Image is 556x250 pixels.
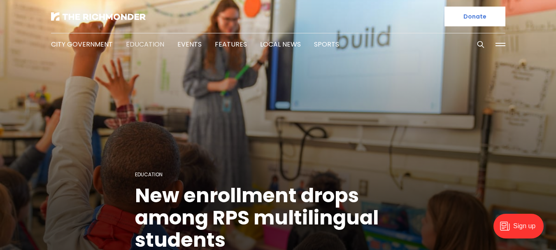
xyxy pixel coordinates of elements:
[126,40,164,49] a: Education
[444,7,505,26] a: Donate
[475,38,487,51] button: Search this site
[51,40,113,49] a: City Government
[215,40,247,49] a: Features
[260,40,301,49] a: Local News
[51,12,146,21] img: The Richmonder
[486,210,556,250] iframe: portal-trigger
[135,171,163,178] a: Education
[314,40,339,49] a: Sports
[177,40,202,49] a: Events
